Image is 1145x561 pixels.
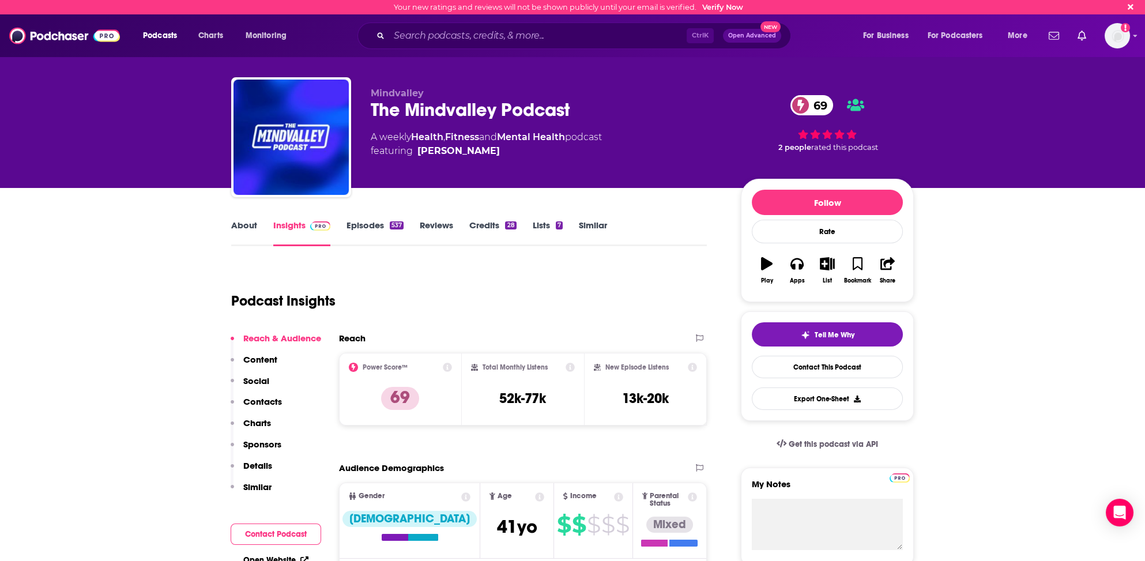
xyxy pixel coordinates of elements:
svg: Email not verified [1121,23,1130,32]
button: Bookmark [842,250,872,291]
button: Sponsors [231,439,281,460]
a: Reviews [420,220,453,246]
div: Play [761,277,773,284]
a: Show notifications dropdown [1073,26,1091,46]
a: Get this podcast via API [767,430,887,458]
img: Podchaser Pro [310,221,330,231]
h3: 13k-20k [622,390,669,407]
span: $ [587,515,600,534]
a: 69 [790,95,833,115]
button: Details [231,460,272,481]
div: List [823,277,832,284]
a: Charts [191,27,230,45]
div: 69 2 peoplerated this podcast [741,88,914,159]
button: open menu [238,27,302,45]
div: [PERSON_NAME] [417,144,500,158]
span: Podcasts [143,28,177,44]
p: Social [243,375,269,386]
span: Get this podcast via API [789,439,878,449]
span: More [1008,28,1027,44]
a: About [231,220,257,246]
p: Similar [243,481,272,492]
span: $ [616,515,629,534]
span: rated this podcast [811,143,878,152]
div: A weekly podcast [371,130,602,158]
button: Contacts [231,396,282,417]
button: List [812,250,842,291]
span: $ [601,515,615,534]
button: Similar [231,481,272,503]
button: open menu [920,27,1000,45]
button: Follow [752,190,903,215]
a: Pro website [890,472,910,483]
span: Tell Me Why [815,330,854,340]
h2: Reach [339,333,366,344]
p: Reach & Audience [243,333,321,344]
a: Verify Now [702,3,743,12]
input: Search podcasts, credits, & more... [389,27,687,45]
span: 2 people [778,143,811,152]
button: Content [231,354,277,375]
p: Contacts [243,396,282,407]
div: 28 [505,221,516,229]
div: 7 [556,221,563,229]
span: New [760,21,781,32]
h2: Audience Demographics [339,462,444,473]
img: Podchaser - Follow, Share and Rate Podcasts [9,25,120,47]
button: Charts [231,417,271,439]
p: Details [243,460,272,471]
a: Show notifications dropdown [1044,26,1064,46]
a: Episodes537 [346,220,404,246]
span: Age [498,492,512,500]
button: tell me why sparkleTell Me Why [752,322,903,347]
span: Charts [198,28,223,44]
p: 69 [381,387,419,410]
span: featuring [371,144,602,158]
span: Mindvalley [371,88,424,99]
span: $ [557,515,571,534]
img: The Mindvalley Podcast [233,80,349,195]
h1: Podcast Insights [231,292,336,310]
div: Mixed [646,517,693,533]
span: , [443,131,445,142]
span: Parental Status [650,492,686,507]
a: Fitness [445,131,479,142]
span: Gender [359,492,385,500]
label: My Notes [752,479,903,499]
div: Open Intercom Messenger [1106,499,1133,526]
h2: Total Monthly Listens [483,363,548,371]
span: Ctrl K [687,28,714,43]
button: Share [873,250,903,291]
img: User Profile [1105,23,1130,48]
button: Apps [782,250,812,291]
button: open menu [1000,27,1042,45]
a: Mental Health [497,131,565,142]
a: Credits28 [469,220,516,246]
a: Lists7 [533,220,563,246]
button: open menu [855,27,923,45]
button: open menu [135,27,192,45]
span: Income [570,492,597,500]
a: Health [411,131,443,142]
p: Content [243,354,277,365]
span: For Podcasters [928,28,983,44]
button: Play [752,250,782,291]
button: Show profile menu [1105,23,1130,48]
span: Open Advanced [728,33,776,39]
button: Social [231,375,269,397]
h2: Power Score™ [363,363,408,371]
button: Export One-Sheet [752,387,903,410]
button: Open AdvancedNew [723,29,781,43]
img: tell me why sparkle [801,330,810,340]
a: Similar [579,220,607,246]
a: Contact This Podcast [752,356,903,378]
span: For Business [863,28,909,44]
span: Logged in as BretAita [1105,23,1130,48]
div: Rate [752,220,903,243]
div: Share [880,277,895,284]
p: Sponsors [243,439,281,450]
span: Monitoring [246,28,287,44]
h3: 52k-77k [499,390,546,407]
